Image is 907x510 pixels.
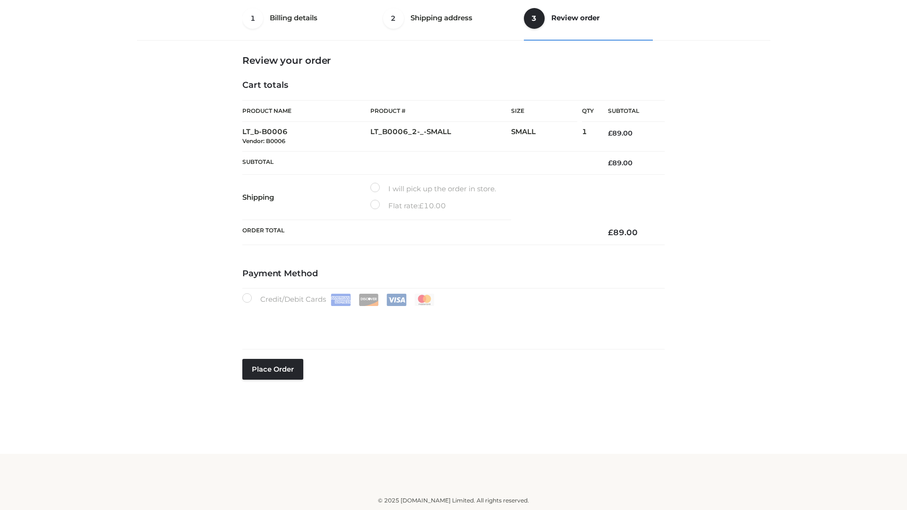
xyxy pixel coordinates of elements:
span: £ [608,159,612,167]
td: 1 [582,122,594,152]
th: Product Name [242,100,370,122]
th: Product # [370,100,511,122]
td: LT_B0006_2-_-SMALL [370,122,511,152]
h4: Cart totals [242,80,665,91]
img: Discover [359,294,379,306]
h4: Payment Method [242,269,665,279]
span: £ [608,228,613,237]
bdi: 89.00 [608,129,633,137]
th: Qty [582,100,594,122]
label: Credit/Debit Cards [242,293,436,306]
iframe: Secure payment input frame [240,304,663,339]
label: I will pick up the order in store. [370,183,496,195]
small: Vendor: B0006 [242,137,285,144]
div: © 2025 [DOMAIN_NAME] Limited. All rights reserved. [140,496,767,505]
td: LT_b-B0006 [242,122,370,152]
td: SMALL [511,122,582,152]
h3: Review your order [242,55,665,66]
th: Subtotal [594,101,665,122]
th: Order Total [242,220,594,245]
bdi: 10.00 [419,201,446,210]
img: Mastercard [414,294,435,306]
img: Amex [331,294,351,306]
bdi: 89.00 [608,228,638,237]
span: £ [419,201,424,210]
span: £ [608,129,612,137]
bdi: 89.00 [608,159,633,167]
th: Shipping [242,175,370,220]
th: Size [511,101,577,122]
button: Place order [242,359,303,380]
label: Flat rate: [370,200,446,212]
img: Visa [386,294,407,306]
th: Subtotal [242,151,594,174]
